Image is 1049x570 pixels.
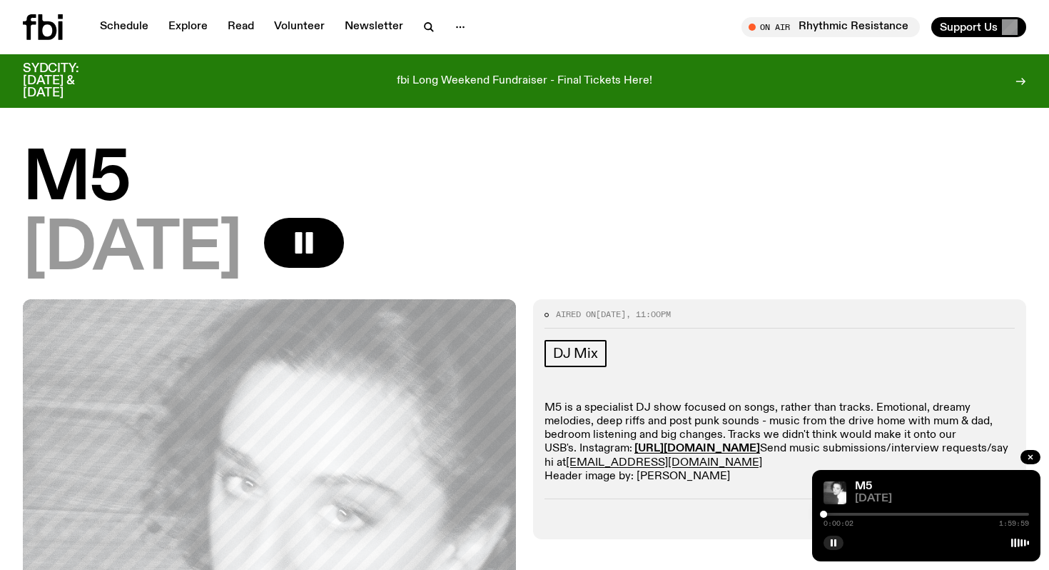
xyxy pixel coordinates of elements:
a: Schedule [91,17,157,37]
p: M5 is a specialist DJ show focused on songs, rather than tracks. Emotional, dreamy melodies, deep... [544,401,1015,484]
span: Aired on [556,309,596,320]
a: M5 [855,481,872,492]
span: 1:59:59 [999,520,1029,527]
h3: SYDCITY: [DATE] & [DATE] [23,63,114,99]
a: [EMAIL_ADDRESS][DOMAIN_NAME] [566,457,762,469]
a: Read [219,17,263,37]
span: 0:00:02 [824,520,853,527]
a: DJ Mix [544,340,607,367]
a: Explore [160,17,216,37]
span: Support Us [940,21,998,34]
a: Newsletter [336,17,412,37]
span: DJ Mix [553,346,598,361]
button: Support Us [931,17,1026,37]
a: Volunteer [265,17,333,37]
a: [URL][DOMAIN_NAME] [634,443,760,454]
h1: M5 [23,148,1026,212]
span: , 11:00pm [626,309,671,320]
button: On AirRhythmic Resistance [741,17,920,37]
img: A black and white photo of Lilly wearing a white blouse and looking up at the camera. [824,481,846,504]
span: [DATE] [23,218,241,282]
p: fbi Long Weekend Fundraiser - Final Tickets Here! [397,75,652,88]
span: [DATE] [855,494,1029,504]
span: [DATE] [596,309,626,320]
